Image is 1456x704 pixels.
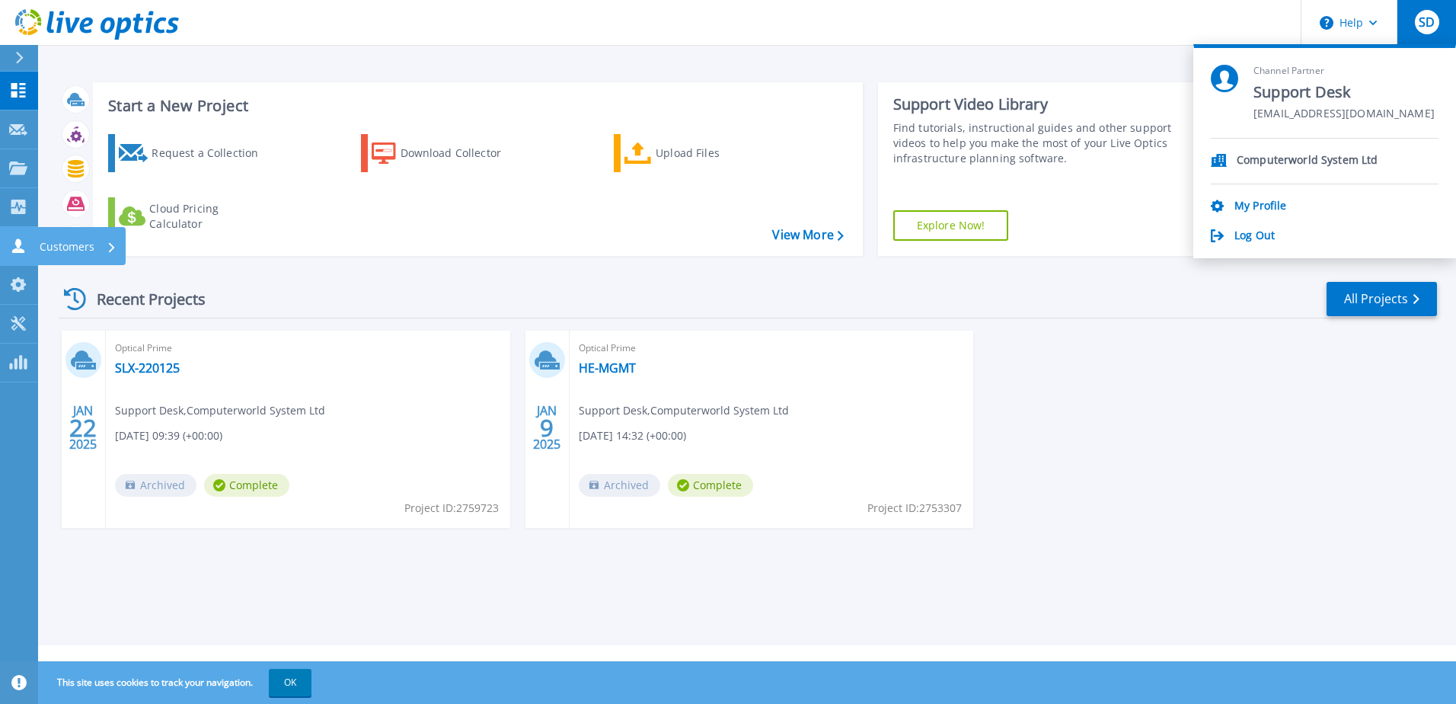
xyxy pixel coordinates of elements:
a: Cloud Pricing Calculator [108,197,278,235]
a: Download Collector [361,134,531,172]
span: SD [1419,16,1435,28]
span: 9 [540,421,554,434]
a: Log Out [1234,229,1275,244]
span: Support Desk , Computerworld System Ltd [579,402,789,419]
a: SLX-220125 [115,360,180,376]
span: Project ID: 2759723 [404,500,499,517]
span: [DATE] 09:39 (+00:00) [115,427,222,444]
span: Channel Partner [1253,65,1435,78]
a: Request a Collection [108,134,278,172]
div: JAN 2025 [69,400,97,456]
div: Recent Projects [59,280,226,318]
div: Support Video Library [893,94,1178,114]
div: Download Collector [401,138,522,168]
span: Complete [668,474,753,497]
button: OK [269,669,311,696]
span: [EMAIL_ADDRESS][DOMAIN_NAME] [1253,107,1435,122]
span: Optical Prime [579,340,965,357]
a: HE-MGMT [579,360,636,376]
div: Find tutorials, instructional guides and other support videos to help you make the most of your L... [893,120,1178,166]
span: Complete [204,474,289,497]
a: My Profile [1234,200,1286,214]
p: Computerworld System Ltd [1237,154,1378,168]
span: [DATE] 14:32 (+00:00) [579,427,686,444]
span: 22 [69,421,97,434]
span: Support Desk [1253,82,1435,103]
span: This site uses cookies to track your navigation. [42,669,311,696]
div: Upload Files [656,138,777,168]
a: All Projects [1327,282,1437,316]
span: Support Desk , Computerworld System Ltd [115,402,325,419]
a: Upload Files [614,134,784,172]
span: Archived [579,474,660,497]
span: Project ID: 2753307 [867,500,962,517]
div: JAN 2025 [532,400,561,456]
span: Archived [115,474,196,497]
span: Optical Prime [115,340,501,357]
div: Cloud Pricing Calculator [149,201,271,232]
a: View More [772,228,843,242]
div: Request a Collection [152,138,273,168]
p: Customers [40,227,94,267]
a: Explore Now! [893,210,1009,241]
h3: Start a New Project [108,98,843,114]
